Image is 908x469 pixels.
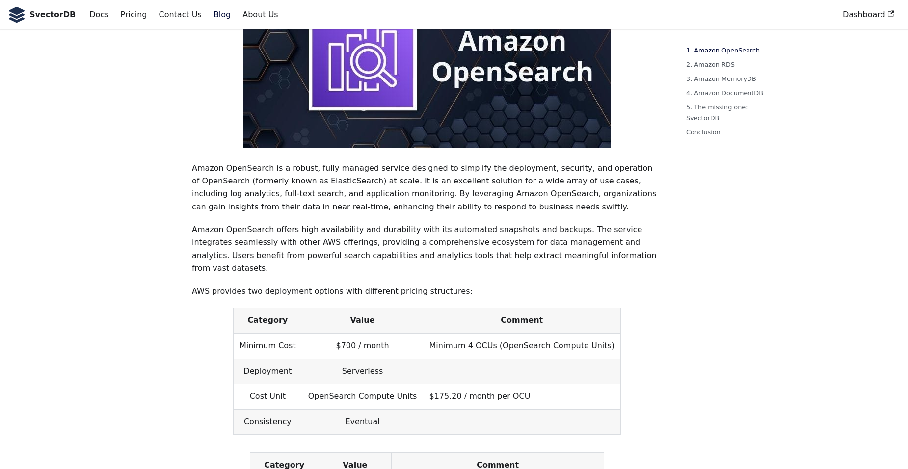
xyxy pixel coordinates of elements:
a: 5. The missing one: SvectorDB [686,102,766,123]
a: Conclusion [686,127,766,137]
a: 4. Amazon DocumentDB [686,88,766,98]
td: $175.20 / month per OCU [423,384,621,409]
a: Docs [83,6,114,23]
td: $700 / month [302,333,423,359]
a: Dashboard [837,6,900,23]
a: Blog [208,6,237,23]
th: Value [302,308,423,334]
td: Deployment [233,359,302,384]
td: Minimum 4 OCUs (OpenSearch Compute Units) [423,333,621,359]
td: Minimum Cost [233,333,302,359]
td: Consistency [233,409,302,434]
a: Contact Us [153,6,207,23]
td: OpenSearch Compute Units [302,384,423,409]
a: 2. Amazon RDS [686,59,766,70]
p: AWS provides two deployment options with different pricing structures: [192,285,662,298]
td: Cost Unit [233,384,302,409]
a: SvectorDB LogoSvectorDB [8,7,76,23]
img: SvectorDB Logo [8,7,26,23]
th: Category [233,308,302,334]
p: Amazon OpenSearch offers high availability and durability with its automated snapshots and backup... [192,223,662,275]
a: 3. Amazon MemoryDB [686,74,766,84]
th: Comment [423,308,621,334]
b: SvectorDB [29,8,76,21]
td: Serverless [302,359,423,384]
a: 1. Amazon OpenSearch [686,45,766,55]
a: Pricing [115,6,153,23]
td: Eventual [302,409,423,434]
a: About Us [237,6,284,23]
p: Amazon OpenSearch is a robust, fully managed service designed to simplify the deployment, securit... [192,162,662,214]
